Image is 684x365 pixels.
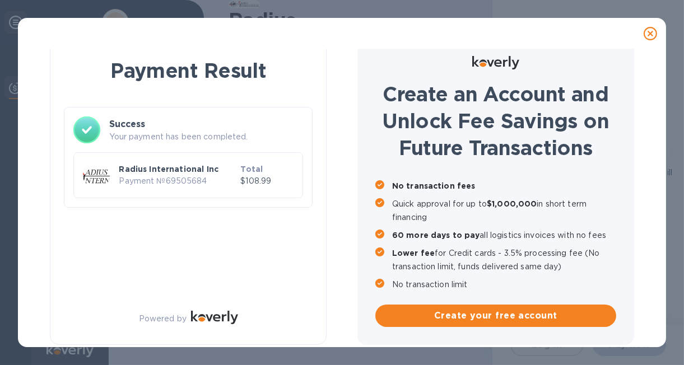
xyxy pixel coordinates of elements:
[191,311,238,324] img: Logo
[392,246,616,273] p: for Credit cards - 3.5% processing fee (No transaction limit, funds delivered same day)
[392,231,480,240] b: 60 more days to pay
[139,313,187,325] p: Powered by
[392,249,435,258] b: Lower fee
[240,175,294,187] p: $108.99
[487,199,537,208] b: $1,000,000
[119,163,236,175] p: Radius International Inc
[119,175,236,187] p: Payment № 69505684
[240,165,263,174] b: Total
[375,81,616,161] h1: Create an Account and Unlock Fee Savings on Future Transactions
[109,131,303,143] p: Your payment has been completed.
[472,56,519,69] img: Logo
[392,228,616,242] p: all logistics invoices with no fees
[392,278,616,291] p: No transaction limit
[109,118,303,131] h3: Success
[384,309,607,322] span: Create your free account
[375,305,616,327] button: Create your free account
[392,181,476,190] b: No transaction fees
[68,57,308,85] h1: Payment Result
[392,197,616,224] p: Quick approval for up to in short term financing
